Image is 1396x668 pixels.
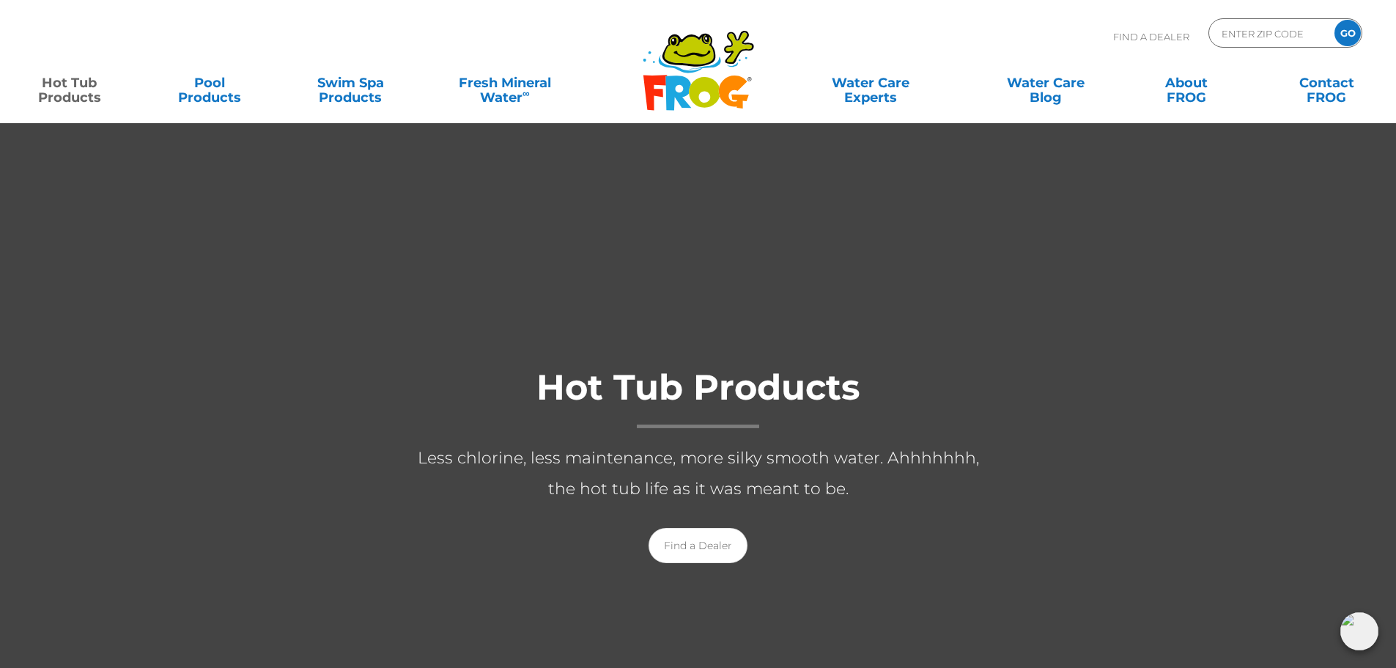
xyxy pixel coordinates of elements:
[1220,23,1319,44] input: Zip Code Form
[1340,612,1378,650] img: openIcon
[1131,68,1241,98] a: AboutFROG
[155,68,265,98] a: PoolProducts
[436,68,573,98] a: Fresh MineralWater∞
[405,443,991,504] p: Less chlorine, less maintenance, more silky smooth water. Ahhhhhhh, the hot tub life as it was me...
[991,68,1100,98] a: Water CareBlog
[649,528,747,563] a: Find a Dealer
[1113,18,1189,55] p: Find A Dealer
[296,68,405,98] a: Swim SpaProducts
[1272,68,1381,98] a: ContactFROG
[522,87,530,99] sup: ∞
[405,368,991,428] h1: Hot Tub Products
[15,68,124,98] a: Hot TubProducts
[782,68,959,98] a: Water CareExperts
[1334,20,1361,46] input: GO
